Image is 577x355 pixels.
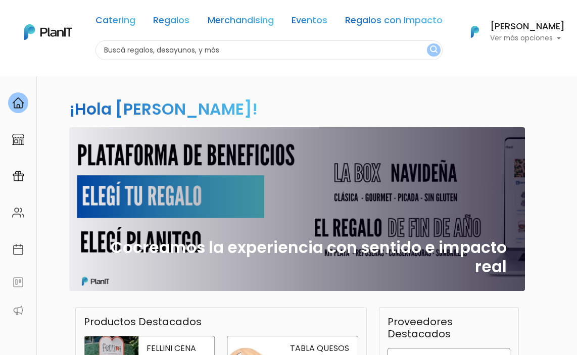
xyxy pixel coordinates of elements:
[95,16,135,28] a: Catering
[208,16,274,28] a: Merchandising
[490,22,565,31] h6: [PERSON_NAME]
[12,133,24,145] img: marketplace-4ceaa7011d94191e9ded77b95e3339b90024bf715f7c57f8cf31f2d8c509eaba.svg
[464,21,486,43] img: PlanIt Logo
[12,276,24,288] img: feedback-78b5a0c8f98aac82b08bfc38622c3050aee476f2c9584af64705fc4e61158814.svg
[84,316,202,328] h3: Productos Destacados
[430,45,438,55] img: search_button-432b6d5273f82d61273b3651a40e1bd1b912527efae98b1b7a1b2c0702e16a8d.svg
[12,207,24,219] img: people-662611757002400ad9ed0e3c099ab2801c6687ba6c219adb57efc949bc21e19d.svg
[95,40,443,60] input: Buscá regalos, desayunos, y más
[12,170,24,182] img: campaigns-02234683943229c281be62815700db0a1741e53638e28bf9629b52c665b00959.svg
[345,16,443,28] a: Regalos con Impacto
[69,98,258,120] h2: ¡Hola [PERSON_NAME]!
[458,19,565,45] button: PlanIt Logo [PERSON_NAME] Ver más opciones
[87,238,507,277] h2: Cocreamos la experiencia con sentido e impacto real
[12,97,24,109] img: home-e721727adea9d79c4d83392d1f703f7f8bce08238fde08b1acbfd93340b81755.svg
[12,305,24,317] img: partners-52edf745621dab592f3b2c58e3bca9d71375a7ef29c3b500c9f145b62cc070d4.svg
[290,344,350,352] p: TABLA QUESOS
[388,316,510,340] h3: Proveedores Destacados
[12,243,24,256] img: calendar-87d922413cdce8b2cf7b7f5f62616a5cf9e4887200fb71536465627b3292af00.svg
[490,35,565,42] p: Ver más opciones
[147,344,206,352] p: FELLINI CENA
[24,24,72,40] img: PlanIt Logo
[292,16,327,28] a: Eventos
[153,16,189,28] a: Regalos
